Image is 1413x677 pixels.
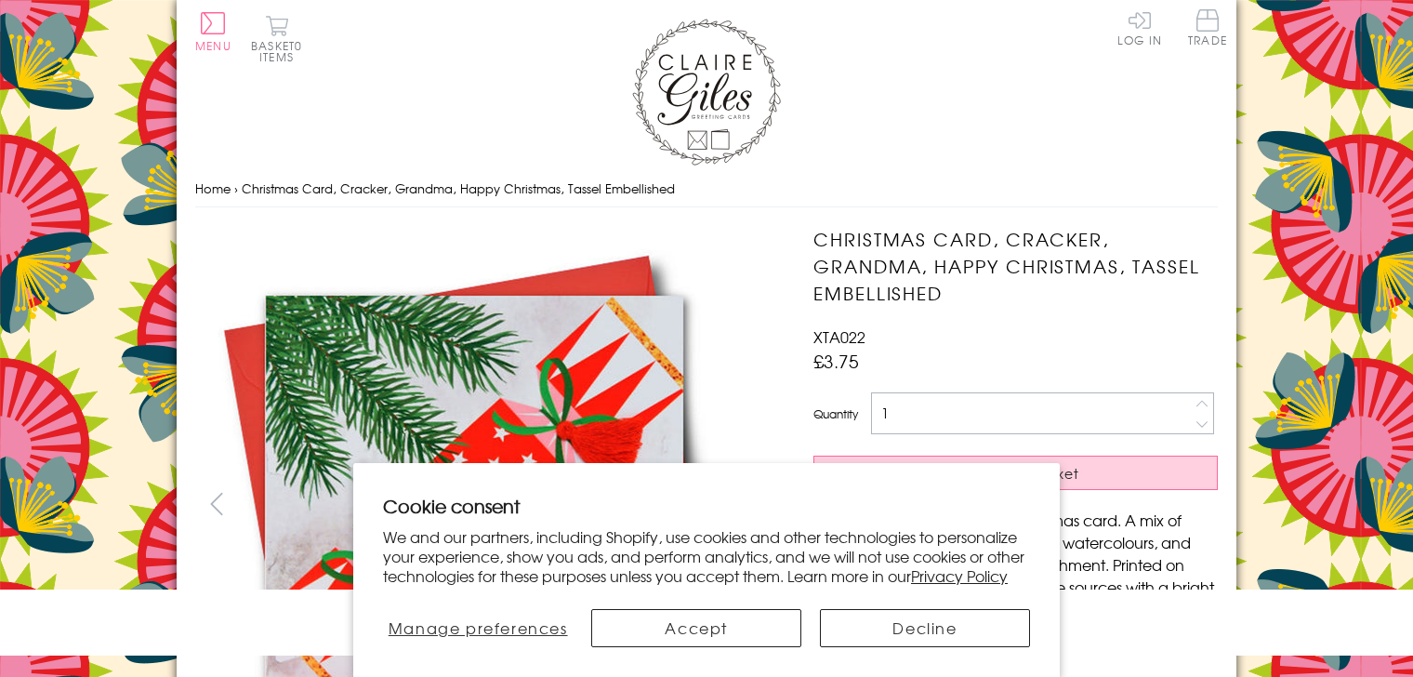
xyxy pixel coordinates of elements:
[195,12,231,51] button: Menu
[383,493,1030,519] h2: Cookie consent
[242,179,675,197] span: Christmas Card, Cracker, Grandma, Happy Christmas, Tassel Embellished
[383,527,1030,585] p: We and our partners, including Shopify, use cookies and other technologies to personalize your ex...
[632,19,781,166] img: Claire Giles Greetings Cards
[813,226,1218,306] h1: Christmas Card, Cracker, Grandma, Happy Christmas, Tassel Embellished
[195,37,231,54] span: Menu
[813,325,865,348] span: XTA022
[234,179,238,197] span: ›
[195,179,231,197] a: Home
[813,405,858,422] label: Quantity
[251,15,302,62] button: Basket0 items
[591,609,801,647] button: Accept
[911,564,1008,587] a: Privacy Policy
[195,483,237,524] button: prev
[1117,9,1162,46] a: Log In
[389,617,568,639] span: Manage preferences
[195,170,1218,208] nav: breadcrumbs
[1188,9,1227,49] a: Trade
[259,37,302,65] span: 0 items
[820,609,1030,647] button: Decline
[383,609,573,647] button: Manage preferences
[1188,9,1227,46] span: Trade
[813,348,859,374] span: £3.75
[813,456,1218,490] button: Add to Basket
